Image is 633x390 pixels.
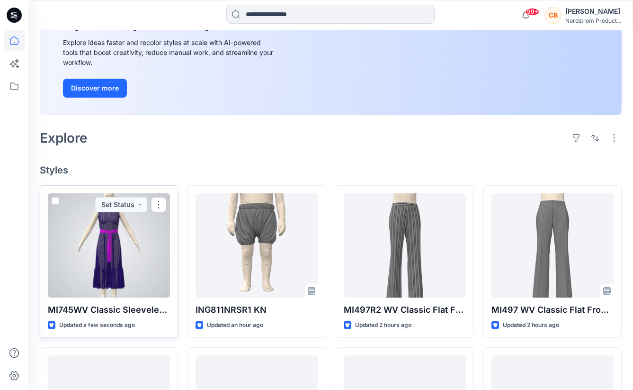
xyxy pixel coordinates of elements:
p: MI745WV Classic Sleeveless Tier Dress CB [48,303,170,317]
p: Updated 2 hours ago [355,320,411,330]
a: MI497R2 WV Classic Flat Front RC [344,193,466,298]
p: MI497 WV Classic Flat Front MK [491,303,614,317]
p: Updated 2 hours ago [503,320,559,330]
div: Nordstrom Product... [565,17,621,24]
a: ING811NRSR1 KN [196,193,318,298]
a: MI497 WV Classic Flat Front MK [491,193,614,298]
p: ING811NRSR1 KN [196,303,318,317]
h2: Explore [40,130,88,145]
a: Discover more [63,79,276,98]
h4: Styles [40,164,622,176]
div: Explore ideas faster and recolor styles at scale with AI-powered tools that boost creativity, red... [63,37,276,67]
p: MI497R2 WV Classic Flat Front RC [344,303,466,317]
div: [PERSON_NAME] [565,6,621,17]
button: Discover more [63,79,127,98]
p: Updated an hour ago [207,320,263,330]
span: 99+ [525,8,539,16]
div: CB [544,7,562,24]
a: MI745WV Classic Sleeveless Tier Dress CB [48,193,170,298]
p: Updated a few seconds ago [59,320,135,330]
